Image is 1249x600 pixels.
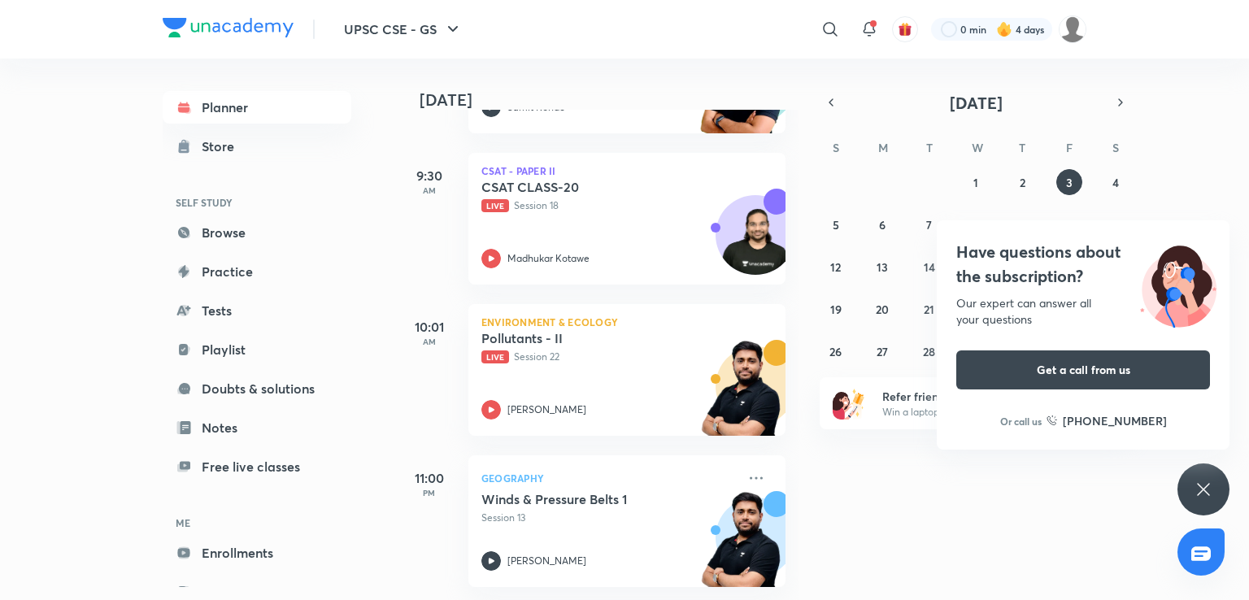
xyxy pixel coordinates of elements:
abbr: October 2, 2025 [1020,175,1025,190]
p: Win a laptop, vouchers & more [882,405,1082,420]
abbr: October 12, 2025 [830,259,841,275]
a: Playlist [163,333,351,366]
a: Store [163,130,351,163]
abbr: Thursday [1019,140,1025,155]
p: [PERSON_NAME] [507,554,586,568]
abbr: October 8, 2025 [973,217,979,233]
abbr: October 3, 2025 [1066,175,1073,190]
abbr: Sunday [833,140,839,155]
p: Session 13 [481,511,737,525]
abbr: October 27, 2025 [877,344,888,359]
abbr: October 10, 2025 [1063,217,1075,233]
button: October 3, 2025 [1056,169,1082,195]
button: October 5, 2025 [823,211,849,237]
a: Doubts & solutions [163,372,351,405]
p: [PERSON_NAME] [507,402,586,417]
a: Tests [163,294,351,327]
button: October 26, 2025 [823,338,849,364]
abbr: October 14, 2025 [924,259,935,275]
button: October 2, 2025 [1009,169,1035,195]
img: avatar [898,22,912,37]
button: UPSC CSE - GS [334,13,472,46]
abbr: Monday [878,140,888,155]
abbr: Friday [1066,140,1073,155]
button: October 9, 2025 [1009,211,1035,237]
abbr: October 19, 2025 [830,302,842,317]
a: Notes [163,411,351,444]
button: October 10, 2025 [1056,211,1082,237]
h4: Have questions about the subscription? [956,240,1210,289]
a: Practice [163,255,351,288]
span: Live [481,350,509,363]
p: Session 18 [481,198,737,213]
abbr: October 9, 2025 [1019,217,1025,233]
abbr: October 11, 2025 [1111,217,1121,233]
abbr: October 20, 2025 [876,302,889,317]
abbr: October 7, 2025 [926,217,932,233]
button: October 11, 2025 [1103,211,1129,237]
p: Or call us [1000,414,1042,428]
h5: 10:01 [397,317,462,337]
button: October 13, 2025 [869,254,895,280]
h5: Pollutants - II [481,330,684,346]
h5: CSAT CLASS-20 [481,179,684,195]
a: Browse [163,216,351,249]
button: Get a call from us [956,350,1210,389]
h4: [DATE] [420,90,802,110]
a: Company Logo [163,18,294,41]
button: October 21, 2025 [916,296,942,322]
button: October 7, 2025 [916,211,942,237]
abbr: October 28, 2025 [923,344,935,359]
button: October 19, 2025 [823,296,849,322]
abbr: October 6, 2025 [879,217,886,233]
div: Our expert can answer all your questions [956,295,1210,328]
a: [PHONE_NUMBER] [1047,412,1167,429]
img: referral [833,387,865,420]
p: AM [397,185,462,195]
abbr: October 13, 2025 [877,259,888,275]
h6: ME [163,509,351,537]
p: Madhukar Kotawe [507,251,590,266]
p: CSAT - Paper II [481,166,772,176]
abbr: October 1, 2025 [973,175,978,190]
button: October 6, 2025 [869,211,895,237]
p: Geography [481,468,737,488]
button: October 20, 2025 [869,296,895,322]
button: October 27, 2025 [869,338,895,364]
a: Enrollments [163,537,351,569]
abbr: October 5, 2025 [833,217,839,233]
p: Environment & Ecology [481,317,772,327]
img: Company Logo [163,18,294,37]
h6: SELF STUDY [163,189,351,216]
h6: Refer friends [882,388,1082,405]
button: October 8, 2025 [963,211,989,237]
abbr: Wednesday [972,140,983,155]
p: Session 22 [481,350,737,364]
button: [DATE] [842,91,1109,114]
h6: [PHONE_NUMBER] [1063,412,1167,429]
button: October 4, 2025 [1103,169,1129,195]
span: Live [481,199,509,212]
abbr: Tuesday [926,140,933,155]
button: avatar [892,16,918,42]
button: October 14, 2025 [916,254,942,280]
img: unacademy [696,340,786,452]
p: AM [397,337,462,346]
abbr: October 4, 2025 [1112,175,1119,190]
a: Free live classes [163,450,351,483]
abbr: October 21, 2025 [924,302,934,317]
img: Avatar [716,204,794,282]
p: PM [397,488,462,498]
h5: 9:30 [397,166,462,185]
img: ttu_illustration_new.svg [1127,240,1229,328]
h5: 11:00 [397,468,462,488]
a: Planner [163,91,351,124]
img: Kiran Saini [1059,15,1086,43]
abbr: Saturday [1112,140,1119,155]
img: streak [996,21,1012,37]
abbr: October 26, 2025 [829,344,842,359]
button: October 28, 2025 [916,338,942,364]
h5: Winds & Pressure Belts 1 [481,491,684,507]
span: [DATE] [950,92,1003,114]
button: October 1, 2025 [963,169,989,195]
